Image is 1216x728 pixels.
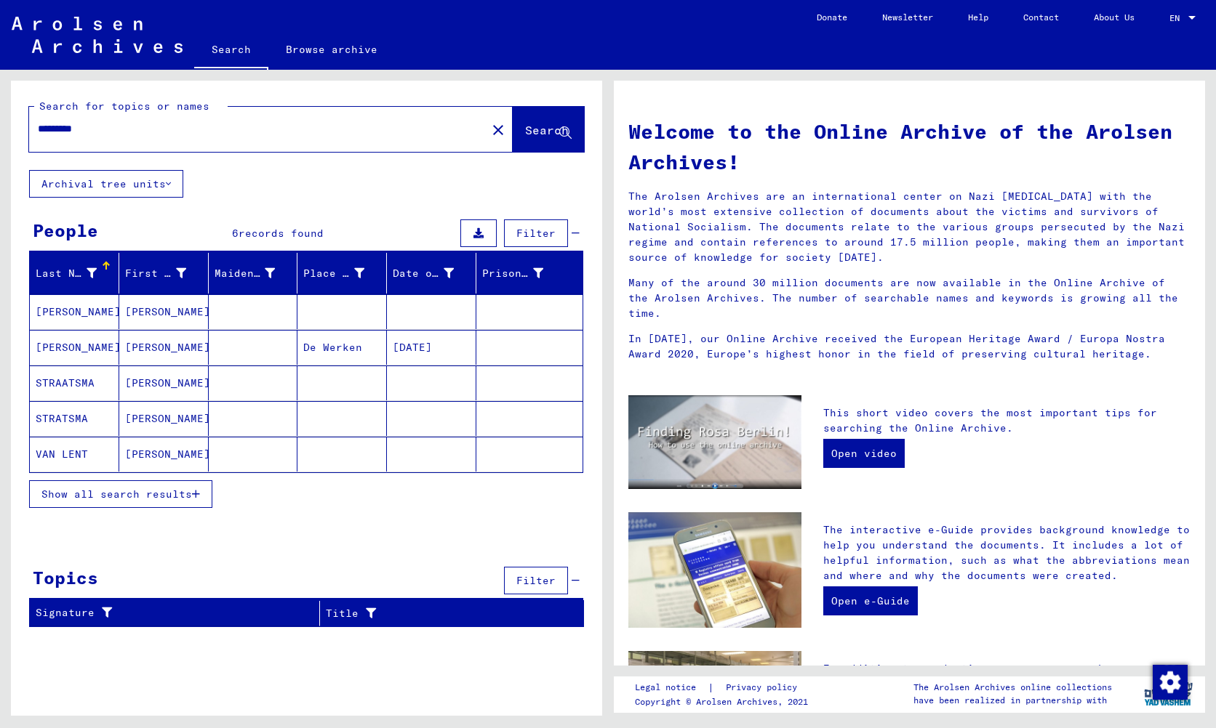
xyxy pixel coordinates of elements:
[393,262,476,285] div: Date of Birth
[303,262,386,285] div: Place of Birth
[29,480,212,508] button: Show all search results
[36,262,119,285] div: Last Name
[489,121,507,139] mat-icon: close
[30,365,119,400] mat-cell: STRAATSMA
[516,227,556,240] span: Filter
[239,227,324,240] span: records found
[525,123,569,137] span: Search
[30,253,119,294] mat-header-cell: Last Name
[628,275,1191,321] p: Many of the around 30 million documents are now available in the Online Archive of the Arolsen Ar...
[30,330,119,365] mat-cell: [PERSON_NAME]
[516,574,556,587] span: Filter
[1169,13,1185,23] span: EN
[1153,665,1188,700] img: Change consent
[823,522,1191,583] p: The interactive e-Guide provides background knowledge to help you understand the documents. It in...
[119,330,209,365] mat-cell: [PERSON_NAME]
[12,17,183,53] img: Arolsen_neg.svg
[635,695,815,708] p: Copyright © Arolsen Archives, 2021
[215,266,276,281] div: Maiden Name
[482,262,565,285] div: Prisoner #
[297,253,387,294] mat-header-cell: Place of Birth
[209,253,298,294] mat-header-cell: Maiden Name
[33,217,98,243] div: People
[30,294,119,329] mat-cell: [PERSON_NAME]
[714,680,815,695] a: Privacy policy
[387,253,476,294] mat-header-cell: Date of Birth
[823,439,905,468] a: Open video
[482,266,543,281] div: Prisoner #
[476,253,583,294] mat-header-cell: Prisoner #
[1141,676,1196,712] img: yv_logo.png
[628,331,1191,362] p: In [DATE], our Online Archive received the European Heritage Award / Europa Nostra Award 2020, Eu...
[119,437,209,472] mat-cell: [PERSON_NAME]
[268,32,395,67] a: Browse archive
[823,586,918,615] a: Open e-Guide
[823,405,1191,436] p: This short video covers the most important tips for searching the Online Archive.
[119,294,209,329] mat-cell: [PERSON_NAME]
[913,694,1112,707] p: have been realized in partnership with
[628,189,1191,265] p: The Arolsen Archives are an international center on Nazi [MEDICAL_DATA] with the world’s most ext...
[30,401,119,436] mat-cell: STRATSMA
[484,115,513,144] button: Clear
[326,606,548,621] div: Title
[36,602,319,625] div: Signature
[635,680,708,695] a: Legal notice
[41,488,192,501] span: Show all search results
[119,365,209,400] mat-cell: [PERSON_NAME]
[628,116,1191,177] h1: Welcome to the Online Archive of the Arolsen Archives!
[504,219,568,247] button: Filter
[393,266,454,281] div: Date of Birth
[297,330,387,365] mat-cell: De Werken
[39,100,209,113] mat-label: Search for topics or names
[628,512,801,628] img: eguide.jpg
[36,266,97,281] div: Last Name
[215,262,297,285] div: Maiden Name
[29,170,183,198] button: Archival tree units
[628,395,801,489] img: video.jpg
[913,681,1112,694] p: The Arolsen Archives online collections
[33,565,98,591] div: Topics
[119,401,209,436] mat-cell: [PERSON_NAME]
[125,266,186,281] div: First Name
[194,32,268,70] a: Search
[513,107,584,152] button: Search
[504,567,568,594] button: Filter
[36,605,301,620] div: Signature
[30,437,119,472] mat-cell: VAN LENT
[119,253,209,294] mat-header-cell: First Name
[125,262,208,285] div: First Name
[635,680,815,695] div: |
[232,227,239,240] span: 6
[303,266,364,281] div: Place of Birth
[387,330,476,365] mat-cell: [DATE]
[326,602,566,625] div: Title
